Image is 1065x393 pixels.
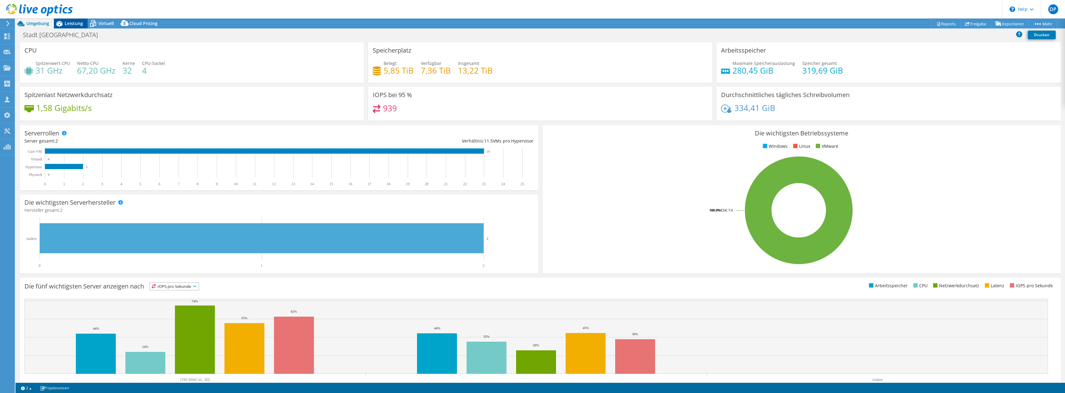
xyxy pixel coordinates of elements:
[329,182,333,186] text: 15
[86,165,88,169] text: 2
[384,67,414,74] h4: 5,85 TiB
[26,20,49,26] span: Umgebung
[150,283,199,290] span: IOPS pro Sekunde
[178,182,180,186] text: 7
[36,67,70,74] h4: 31 GHz
[1028,19,1057,28] a: Mehr
[36,105,92,111] h4: 1,58 Gigabits/s
[983,282,1004,289] li: Latenz
[31,157,42,161] text: Virtuell
[48,158,50,161] text: 0
[484,138,493,144] span: 11.5
[234,182,238,186] text: 10
[55,138,58,144] span: 2
[483,335,489,338] text: 35%
[24,138,279,144] div: Server gesamt:
[279,138,533,144] div: Verhältnis: VMs pro Hypervisor
[261,263,263,268] text: 1
[872,378,883,382] text: Andere
[931,19,961,28] a: Reports
[29,173,42,177] text: Physisch
[24,207,533,214] h4: Hersteller gesamt:
[349,182,352,186] text: 16
[912,282,928,289] li: CPU
[142,67,165,74] h4: 4
[960,19,991,28] a: Freigabe
[761,143,788,150] li: Windows
[520,182,524,186] text: 25
[24,130,59,137] h3: Serverrollen
[44,182,46,186] text: 0
[421,67,451,74] h4: 7,36 TiB
[180,378,210,382] text: [TECHNICAL_ID]
[463,182,467,186] text: 22
[241,316,247,320] text: 55%
[60,207,63,213] span: 2
[792,143,810,150] li: Linux
[197,182,198,186] text: 8
[36,384,73,392] a: Projektnotizen
[1010,6,1015,12] svg: \n
[721,47,766,54] h3: Arbeitsspeicher
[253,182,257,186] text: 11
[77,67,115,74] h4: 67,20 GHz
[458,60,479,66] span: Insgesamt
[65,20,83,26] span: Leistung
[28,149,42,154] text: Gast-VM
[458,67,493,74] h4: 13,22 TiB
[17,384,36,392] a: 2
[192,299,198,303] text: 74%
[802,67,843,74] h4: 319,69 GiB
[63,182,65,186] text: 1
[373,92,412,98] h3: IOPS bei 95 %
[547,130,1056,137] h3: Die wichtigsten Betriebssysteme
[383,105,397,112] h4: 939
[814,143,838,150] li: VMware
[867,282,908,289] li: Arbeitsspeicher
[1048,4,1058,14] span: DP
[373,47,411,54] h3: Speicherplatz
[482,182,486,186] text: 23
[387,182,390,186] text: 18
[991,19,1029,28] a: Exportieren
[142,345,148,348] text: 24%
[101,182,103,186] text: 3
[123,60,135,66] span: Kerne
[24,47,37,54] h3: CPU
[77,60,98,66] span: Netto-CPU
[48,173,50,176] text: 0
[732,60,795,66] span: Maximale Speicherauslastung
[732,67,795,74] h4: 280,45 GiB
[487,237,489,240] text: 2
[1008,282,1053,289] li: IOPS pro Sekunde
[406,182,410,186] text: 19
[36,60,70,66] span: Spitzenwert CPU
[487,150,490,153] text: 23
[123,67,135,74] h4: 32
[501,182,505,186] text: 24
[159,182,160,186] text: 6
[425,182,428,186] text: 20
[20,32,107,38] h1: Stadt [GEOGRAPHIC_DATA]
[291,310,297,313] text: 62%
[216,182,218,186] text: 9
[129,20,158,26] span: Cloud Pricing
[734,105,775,111] h4: 334,41 GiB
[367,182,371,186] text: 17
[632,332,638,336] text: 38%
[384,60,397,66] span: Belegt
[1028,31,1056,39] a: Drucken
[310,182,314,186] text: 14
[483,263,485,268] text: 2
[82,182,84,186] text: 2
[25,165,42,169] text: Hypervisor
[709,208,721,212] tspan: 100.0%
[24,92,112,98] h3: Spitzenlast Netzwerkdurchsatz
[139,182,141,186] text: 5
[434,326,440,330] text: 44%
[721,92,850,98] h3: Durchschnittliches tägliches Schreibvolumen
[533,343,539,347] text: 26%
[120,182,122,186] text: 4
[421,60,441,66] span: Verfügbar
[24,199,115,206] h3: Die wichtigsten Serverhersteller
